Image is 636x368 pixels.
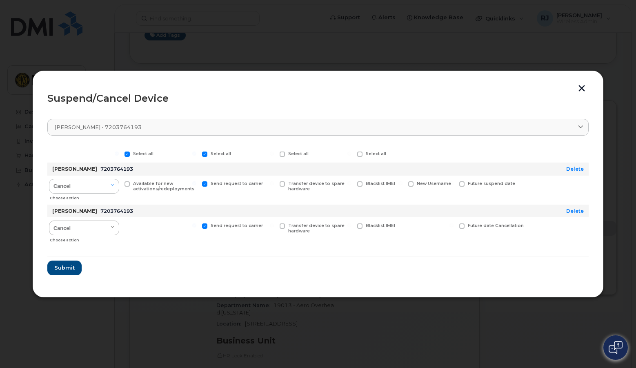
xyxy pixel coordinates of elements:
[192,223,196,227] input: Send request to carrier
[115,181,119,185] input: Available for new activations/redeployments
[192,152,196,156] input: Select all
[468,223,524,228] span: Future date Cancellation
[47,119,589,136] a: [PERSON_NAME] - 7203764193
[347,223,351,227] input: Blacklist IMEI
[211,223,263,228] span: Send request to carrier
[50,234,119,243] div: Choose action
[50,192,119,201] div: Choose action
[270,223,274,227] input: Transfer device to spare hardware
[211,181,263,186] span: Send request to carrier
[449,181,454,185] input: Future suspend date
[100,166,133,172] span: 7203764193
[417,181,451,186] span: New Username
[609,341,623,354] img: Open chat
[133,151,153,156] span: Select all
[566,208,584,214] a: Delete
[100,208,133,214] span: 7203764193
[288,223,345,234] span: Transfer device to spare hardware
[347,181,351,185] input: Blacklist IMEI
[366,223,395,228] span: Blacklist IMEI
[133,181,194,192] span: Available for new activations/redeployments
[47,94,589,103] div: Suspend/Cancel Device
[288,151,309,156] span: Select all
[54,123,142,131] span: [PERSON_NAME] - 7203764193
[270,152,274,156] input: Select all
[449,223,454,227] input: Future date Cancellation
[468,181,515,186] span: Future suspend date
[347,152,351,156] input: Select all
[288,181,345,192] span: Transfer device to spare hardware
[211,151,231,156] span: Select all
[366,151,386,156] span: Select all
[566,166,584,172] a: Delete
[398,181,403,185] input: New Username
[192,181,196,185] input: Send request to carrier
[270,181,274,185] input: Transfer device to spare hardware
[115,152,119,156] input: Select all
[366,181,395,186] span: Blacklist IMEI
